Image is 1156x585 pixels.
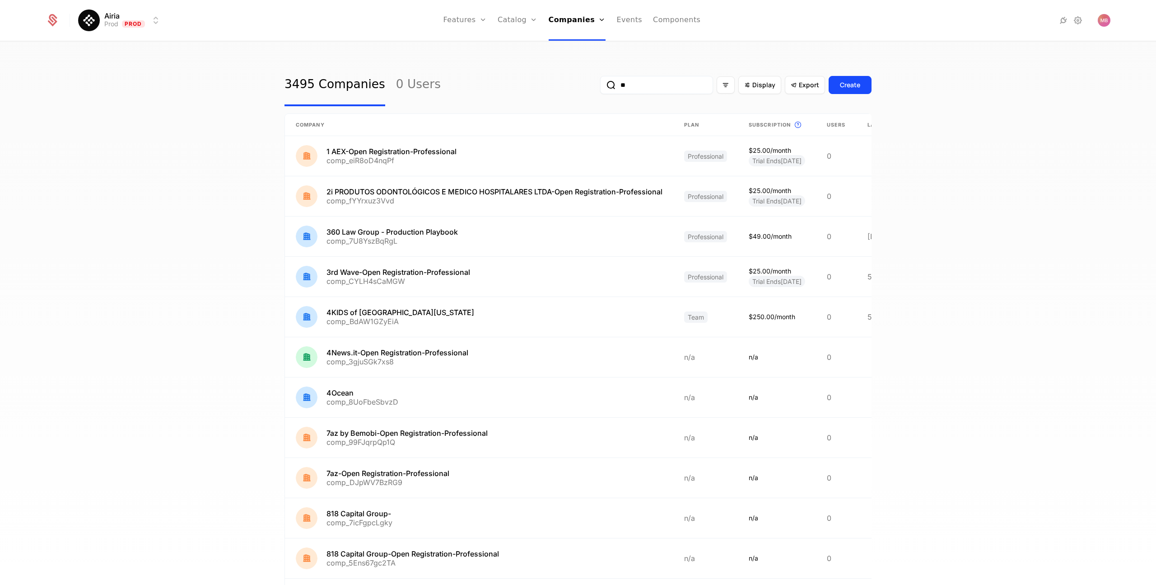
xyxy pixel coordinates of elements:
[396,64,441,106] a: 0 Users
[1058,15,1069,26] a: Integrations
[717,76,735,94] button: Filter options
[799,80,819,90] span: Export
[78,9,100,31] img: Airia
[673,114,738,136] th: Plan
[104,19,118,28] div: Prod
[816,114,857,136] th: Users
[284,64,385,106] a: 3495 Companies
[785,76,825,94] button: Export
[81,10,161,30] button: Select environment
[122,20,145,28] span: Prod
[1098,14,1110,27] img: Matt Bell
[285,114,673,136] th: Company
[867,121,899,129] span: Last seen
[749,121,791,129] span: Subscription
[1072,15,1083,26] a: Settings
[1098,14,1110,27] button: Open user button
[840,80,860,90] div: Create
[752,80,775,90] span: Display
[829,76,872,94] button: Create
[104,12,120,19] span: Airia
[738,76,781,94] button: Display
